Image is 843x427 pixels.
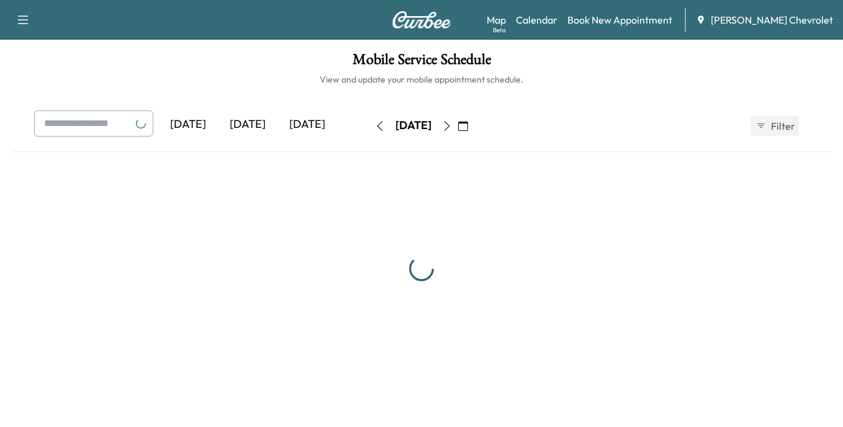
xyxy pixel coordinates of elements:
img: Curbee Logo [392,11,451,29]
div: [DATE] [277,110,337,139]
a: Book New Appointment [567,12,672,27]
div: [DATE] [158,110,218,139]
a: Calendar [516,12,557,27]
span: Filter [771,119,793,133]
a: MapBeta [487,12,506,27]
h1: Mobile Service Schedule [12,52,831,73]
div: [DATE] [218,110,277,139]
h6: View and update your mobile appointment schedule. [12,73,831,86]
div: Beta [493,25,506,35]
span: [PERSON_NAME] Chevrolet [711,12,833,27]
button: Filter [751,116,799,136]
div: [DATE] [395,118,431,133]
